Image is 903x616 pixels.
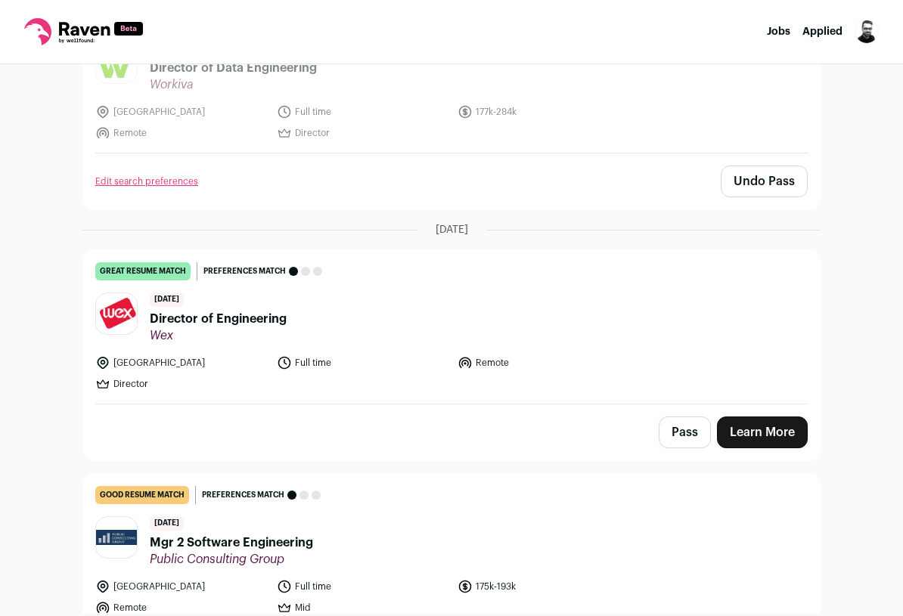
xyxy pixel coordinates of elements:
span: Director of Engineering [150,310,287,328]
li: Director [95,376,268,392]
button: Pass [659,416,711,448]
li: Remote [95,600,268,615]
li: 177k-284k [458,104,630,119]
li: Full time [277,104,449,119]
li: Director [277,125,449,141]
img: 539423-medium_jpg [855,20,879,44]
button: Open dropdown [855,20,879,44]
li: Full time [277,579,449,594]
span: Workiva [150,77,317,92]
a: great resume match Preferences match [DATE] Director of Engineering Wex [GEOGRAPHIC_DATA] Full ti... [83,250,820,404]
span: [DATE] [150,293,184,307]
span: [DATE] [150,516,184,531]
span: Wex [150,328,287,343]
a: Jobs [767,26,790,37]
li: [GEOGRAPHIC_DATA] [95,104,268,119]
img: 078147ec2cfd8f88106dabb44b1ee3880b75907d430b4144cca4b90998e20371.jpg [96,530,137,544]
a: Applied [802,26,842,37]
span: Mgr 2 Software Engineering [150,534,313,552]
li: Remote [458,355,630,370]
span: [DATE] [436,222,468,237]
a: Learn More [717,416,808,448]
span: Preferences match [202,488,284,503]
div: good resume match [95,486,189,504]
button: Undo Pass [721,166,808,197]
li: 175k-193k [458,579,630,594]
span: Public Consulting Group [150,552,313,567]
div: great resume match [95,262,191,280]
span: Director of Data Engineering [150,59,317,77]
li: [GEOGRAPHIC_DATA] [95,355,268,370]
span: Preferences match [203,264,286,279]
li: Full time [277,355,449,370]
li: Mid [277,600,449,615]
li: Remote [95,125,268,141]
img: 6ab67cd2cf17fd0d0cc382377698315955706a931088c98580e57bcffc808660.jpg [96,296,137,330]
a: Edit search preferences [95,175,198,187]
li: [GEOGRAPHIC_DATA] [95,579,268,594]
